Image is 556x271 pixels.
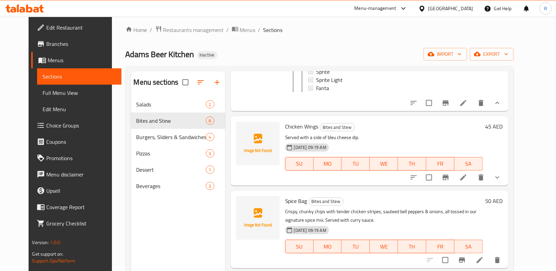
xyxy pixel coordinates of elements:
a: Coupons [31,134,121,150]
nav: breadcrumb [126,26,514,34]
span: Spice Bag [285,196,307,206]
a: Sections [37,68,121,85]
div: items [206,133,214,141]
button: show more [489,95,506,111]
button: delete [473,95,489,111]
a: Edit Menu [37,101,121,117]
li: / [258,26,261,34]
span: export [475,50,508,58]
span: Coupons [46,138,116,146]
a: Menu disclaimer [31,166,121,183]
button: SA [455,157,483,171]
span: [DATE] 09:19 AM [291,144,329,151]
span: Burgers, Sliders & Sandwiches [136,133,206,141]
button: export [470,48,514,61]
span: Bites and Stew [320,123,355,131]
div: [GEOGRAPHIC_DATA] [428,5,473,12]
a: Edit menu item [459,99,468,107]
span: Sections [263,26,283,34]
a: Menus [232,26,256,34]
a: Full Menu View [37,85,121,101]
span: Sections [43,72,116,81]
span: TU [344,159,367,169]
span: Select to update [422,170,436,185]
span: TH [401,242,424,252]
span: Get support on: [32,250,63,258]
span: TU [344,242,367,252]
span: 3 [206,150,214,157]
div: Bites and Stew [309,198,344,206]
span: import [429,50,462,58]
span: Beverages [136,182,206,190]
span: WE [373,242,395,252]
span: 3 [206,183,214,189]
span: R [544,5,547,12]
a: Grocery Checklist [31,215,121,232]
div: items [206,117,214,125]
span: Sprite Light [316,76,343,84]
a: Edit menu item [459,173,468,182]
span: Dessert [136,166,206,174]
a: Edit menu item [476,256,484,264]
svg: Show Choices [493,99,502,107]
span: TH [401,159,424,169]
span: 1.0.0 [50,238,61,247]
span: 2 [206,101,214,108]
span: Select to update [438,253,453,267]
button: SU [285,240,314,253]
a: Choice Groups [31,117,121,134]
span: Sprite [316,68,330,76]
a: Upsell [31,183,121,199]
span: WE [373,159,395,169]
span: Bites and Stew [136,117,206,125]
button: Branch-specific-item [454,252,470,268]
span: SU [288,159,311,169]
div: Inactive [197,51,217,59]
button: delete [489,252,506,268]
div: Pizzas3 [131,145,225,162]
button: sort-choices [406,95,422,111]
span: Upsell [46,187,116,195]
button: FR [426,157,455,171]
button: SA [455,240,483,253]
a: Edit Restaurant [31,19,121,36]
span: SA [457,159,480,169]
span: Menus [48,56,116,64]
div: items [206,182,214,190]
div: items [206,166,214,174]
button: Branch-specific-item [438,95,454,111]
span: Chicken Wings [285,121,318,132]
button: delete [473,169,489,186]
span: [DATE] 09:19 AM [291,227,329,234]
button: Branch-specific-item [438,169,454,186]
a: Restaurants management [155,26,224,34]
span: Salads [136,100,206,108]
span: FR [429,159,452,169]
div: Dessert1 [131,162,225,178]
h2: Menu sections [134,77,179,87]
div: Burgers, Sliders & Sandwiches4 [131,129,225,145]
button: SU [285,157,314,171]
span: Promotions [46,154,116,162]
div: Bites and Stew8 [131,113,225,129]
button: WE [370,157,398,171]
div: Menu-management [355,4,396,13]
span: 4 [206,134,214,140]
button: Add section [209,74,225,90]
a: Menus [31,52,121,68]
li: / [150,26,152,34]
button: WE [370,240,398,253]
span: Branches [46,40,116,48]
li: / [227,26,229,34]
h6: 45 AED [486,122,503,131]
p: Crispy, chunky chips with tender chicken stripes, sauteed bell peppers & onions, all tossed in ou... [285,207,483,224]
span: MO [316,242,339,252]
span: Grocery Checklist [46,219,116,227]
a: Support.OpsPlatform [32,256,75,265]
a: Promotions [31,150,121,166]
h6: 50 AED [486,196,503,206]
div: items [206,149,214,157]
